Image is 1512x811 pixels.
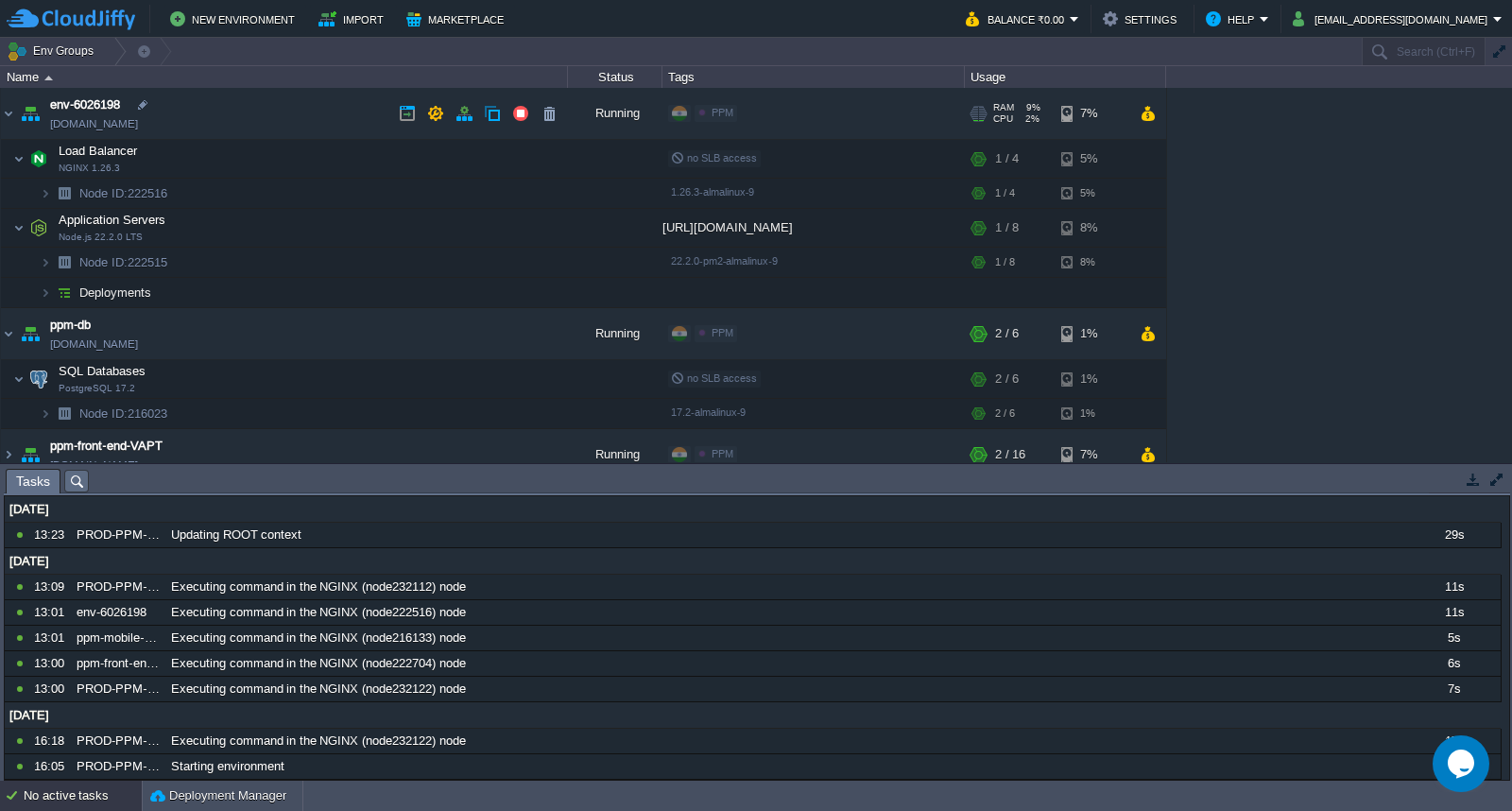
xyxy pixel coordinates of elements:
div: Tags [663,66,964,88]
a: [DOMAIN_NAME] [50,456,138,475]
div: env-6026198 [72,600,164,625]
div: 1% [1061,399,1123,428]
div: 2 / 6 [995,360,1019,398]
span: CPU [993,113,1013,125]
div: 13:01 [34,626,70,650]
div: 7% [1061,429,1123,480]
div: 6s [1407,651,1500,676]
button: Import [318,8,389,30]
span: 17.2-almalinux-9 [671,406,746,418]
iframe: chat widget [1433,735,1493,792]
div: 5% [1061,140,1123,178]
span: Updating ROOT context [171,526,301,544]
div: 11s [1407,600,1500,625]
div: Name [2,66,567,88]
a: Node ID:222516 [77,185,170,201]
a: ppm-front-end-VAPT [50,437,163,456]
div: Running [568,429,662,480]
button: [EMAIL_ADDRESS][DOMAIN_NAME] [1293,8,1493,30]
img: AMDAwAAAACH5BAEAAAAALAAAAAABAAEAAAICRAEAOw== [17,88,43,139]
div: 13:00 [34,651,70,676]
span: Executing command in the NGINX (node216133) node [171,630,466,647]
div: PROD-PPM-FRONTEND [72,729,164,753]
div: 13:23 [34,523,70,547]
span: Executing command in the NGINX (node222516) node [171,604,466,621]
span: Tasks [16,470,50,493]
div: PROD-PPM-FRONTEND [72,677,164,701]
div: 5s [1407,626,1500,650]
span: 9% [1022,102,1040,113]
div: 13:09 [34,575,70,599]
span: PPM [712,448,733,459]
div: Usage [966,66,1165,88]
button: New Environment [170,8,301,30]
div: 17s [1407,729,1500,753]
span: SQL Databases [57,363,148,379]
img: AMDAwAAAACH5BAEAAAAALAAAAAABAAEAAAICRAEAOw== [51,248,77,277]
span: 2% [1021,113,1039,125]
div: 1% [1061,308,1123,359]
span: RAM [993,102,1014,113]
img: AMDAwAAAACH5BAEAAAAALAAAAAABAAEAAAICRAEAOw== [13,140,25,178]
div: [URL][DOMAIN_NAME] [662,209,965,247]
a: env-6026198 [50,95,120,114]
img: AMDAwAAAACH5BAEAAAAALAAAAAABAAEAAAICRAEAOw== [17,308,43,359]
div: PROD-PPM-FRONTEND [72,523,164,547]
button: Env Groups [7,38,100,64]
img: AMDAwAAAACH5BAEAAAAALAAAAAABAAEAAAICRAEAOw== [40,399,51,428]
div: 13:00 [34,677,70,701]
img: AMDAwAAAACH5BAEAAAAALAAAAAABAAEAAAICRAEAOw== [1,429,16,480]
a: Node ID:216023 [77,405,170,422]
span: [DOMAIN_NAME] [50,335,138,354]
div: [DATE] [5,497,1501,522]
span: Executing command in the NGINX (node232122) node [171,733,466,750]
div: 11s [1407,575,1500,599]
img: AMDAwAAAACH5BAEAAAAALAAAAAABAAEAAAICRAEAOw== [51,179,77,208]
div: 13:01 [34,600,70,625]
div: Running [568,308,662,359]
img: AMDAwAAAACH5BAEAAAAALAAAAAABAAEAAAICRAEAOw== [26,360,52,398]
span: no SLB access [671,152,757,164]
span: 222516 [77,185,170,201]
div: ppm-front-end-VAPT [72,651,164,676]
span: Load Balancer [57,143,140,159]
img: CloudJiffy [7,8,135,31]
div: ppm-mobile-backend [72,626,164,650]
button: Settings [1103,8,1182,30]
div: 7% [1061,88,1123,139]
div: 13m 2s [1407,754,1500,779]
a: Application ServersNode.js 22.2.0 LTS [57,213,168,227]
div: Status [569,66,661,88]
div: 1 / 4 [995,179,1015,208]
div: PROD-PPM-FRONTEND [72,754,164,779]
div: 8% [1061,209,1123,247]
div: 16:05 [34,754,70,779]
div: Running [568,88,662,139]
div: No active tasks [24,781,142,811]
button: Marketplace [406,8,509,30]
span: Node ID: [79,186,128,200]
span: 1.26.3-almalinux-9 [671,186,754,198]
img: AMDAwAAAACH5BAEAAAAALAAAAAABAAEAAAICRAEAOw== [13,209,25,247]
span: 22.2.0-pm2-almalinux-9 [671,255,778,267]
img: AMDAwAAAACH5BAEAAAAALAAAAAABAAEAAAICRAEAOw== [17,429,43,480]
div: PROD-PPM-BACKEND [72,575,164,599]
div: [DATE] [5,703,1501,728]
div: 5% [1061,179,1123,208]
span: Application Servers [57,212,168,228]
img: AMDAwAAAACH5BAEAAAAALAAAAAABAAEAAAICRAEAOw== [51,278,77,307]
span: PPM [712,107,733,118]
span: NGINX 1.26.3 [59,163,120,174]
div: 1 / 8 [995,209,1019,247]
a: ppm-db [50,316,91,335]
img: AMDAwAAAACH5BAEAAAAALAAAAAABAAEAAAICRAEAOw== [1,308,16,359]
button: Deployment Manager [150,786,286,805]
div: 16:18 [34,729,70,753]
a: Deployments [77,285,154,301]
div: 2 / 16 [995,429,1025,480]
div: 8% [1061,248,1123,277]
